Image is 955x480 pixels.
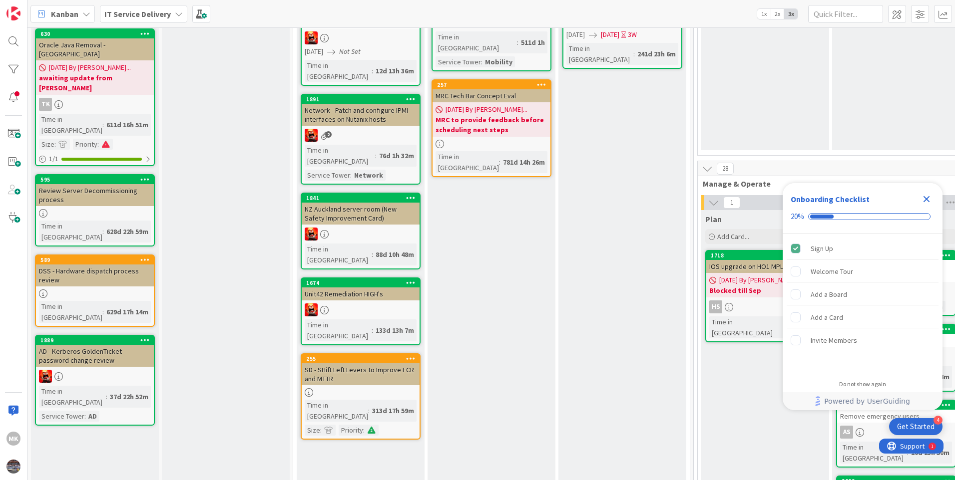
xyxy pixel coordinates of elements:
a: 1891Network - Patch and configure IPMI interfaces on Nutanix hostsVNTime in [GEOGRAPHIC_DATA]:76d... [301,94,421,185]
div: AS [840,426,853,439]
img: VN [305,303,318,316]
div: Onboarding Checklist [791,193,870,205]
span: [DATE] By [PERSON_NAME]... [446,104,527,115]
div: VN [36,370,154,383]
div: 628d 22h 59m [104,226,151,237]
a: Powered by UserGuiding [788,392,938,410]
div: Welcome Tour is incomplete. [787,260,939,282]
a: Uninstall XDR agentVN[DATE]Not SetTime in [GEOGRAPHIC_DATA]:12d 13h 36m [301,5,421,86]
div: Add a Board is incomplete. [787,283,939,305]
div: 589 [40,256,154,263]
img: VN [305,129,318,142]
div: Unit42 Remediation HIGH's [302,287,420,300]
div: Remove emergency users [837,410,955,423]
div: TK [36,98,154,111]
div: VN [302,303,420,316]
span: 2x [771,9,784,19]
b: Blocked till Sep [709,285,821,295]
div: Close Checklist [919,191,935,207]
div: Time in [GEOGRAPHIC_DATA] [436,151,499,173]
div: Time in [GEOGRAPHIC_DATA] [436,31,517,53]
div: 589 [36,255,154,264]
span: : [372,65,373,76]
div: MRC Tech Bar Concept Eval [433,89,550,102]
div: Sign Up [811,242,833,254]
div: 1889 [36,336,154,345]
div: Add a Card is incomplete. [787,306,939,328]
div: 1 [52,4,54,12]
img: Visit kanbanzone.com [6,6,20,20]
div: DSS - Hardware dispatch process review [36,264,154,286]
span: [DATE] By [PERSON_NAME]... [49,62,131,73]
img: VN [305,31,318,44]
div: VN [302,129,420,142]
div: Welcome Tour [811,265,853,277]
div: 257 [437,81,550,88]
div: 313d 17h 59m [370,405,417,416]
div: Add a Board [811,288,847,300]
div: 630Oracle Java Removal - [GEOGRAPHIC_DATA] [36,29,154,60]
div: 20% [791,212,804,221]
span: : [97,139,99,150]
div: Time in [GEOGRAPHIC_DATA] [305,319,372,341]
a: 589DSS - Hardware dispatch process reviewTime in [GEOGRAPHIC_DATA]:629d 17h 14m [35,254,155,327]
a: 630Oracle Java Removal - [GEOGRAPHIC_DATA][DATE] By [PERSON_NAME]...awaiting update from [PERSON_... [35,28,155,166]
div: Get Started [897,422,935,432]
div: 1889 [40,337,154,344]
div: 76d 1h 32m [377,150,417,161]
span: : [375,150,377,161]
div: Service Tower [305,170,350,181]
div: HS [709,300,722,313]
div: 781d 14h 26m [500,157,547,168]
div: 241d 23h 6m [635,48,678,59]
div: Checklist items [783,234,943,374]
div: 255 [302,354,420,363]
span: : [372,249,373,260]
div: Oracle Java Removal - [GEOGRAPHIC_DATA] [36,38,154,60]
span: [DATE] [566,29,585,40]
div: 629d 17h 14m [104,306,151,317]
span: : [517,37,518,48]
span: Kanban [51,8,78,20]
div: 1889AD - Kerberos GoldenTicket password change review [36,336,154,367]
div: Time in [GEOGRAPHIC_DATA] [39,301,102,323]
div: Sign Up is complete. [787,238,939,259]
div: Review Server Decommissioning process [36,184,154,206]
div: Do not show again [839,380,886,388]
div: 1/1 [36,153,154,165]
span: : [102,306,104,317]
div: Time in [GEOGRAPHIC_DATA] [305,243,372,265]
div: Checklist Container [783,183,943,410]
div: Time in [GEOGRAPHIC_DATA] [566,43,633,65]
div: 1674Unit42 Remediation HIGH's [302,278,420,300]
div: Time in [GEOGRAPHIC_DATA] [305,145,375,167]
span: : [363,425,365,436]
span: Powered by UserGuiding [824,395,910,407]
a: 595Review Server Decommissioning processTime in [GEOGRAPHIC_DATA]:628d 22h 59m [35,174,155,246]
div: VN [302,31,420,44]
div: 255 [306,355,420,362]
span: : [320,425,322,436]
div: 630 [36,29,154,38]
img: VN [305,228,318,240]
div: 257 [433,80,550,89]
div: 1891Network - Patch and configure IPMI interfaces on Nutanix hosts [302,95,420,126]
span: : [84,411,86,422]
div: Mobility [482,56,515,67]
div: 1674 [302,278,420,287]
a: 1889AD - Kerberos GoldenTicket password change reviewVNTime in [GEOGRAPHIC_DATA]:37d 22h 52mServi... [35,335,155,426]
b: awaiting update from [PERSON_NAME] [39,73,151,93]
div: AS [837,426,955,439]
div: Invite Members is incomplete. [787,329,939,351]
a: 1841NZ Auckland server room (New Safety Improvement Card)VNTime in [GEOGRAPHIC_DATA]:88d 10h 48m [301,193,421,269]
span: : [368,405,370,416]
div: 511d 1h [518,37,547,48]
div: Time in [GEOGRAPHIC_DATA] [305,60,372,82]
div: 3W [628,29,637,40]
span: : [499,157,500,168]
div: 1841 [302,194,420,203]
div: Priority [73,139,97,150]
span: Plan [705,214,722,224]
div: 37d 22h 52m [107,391,151,402]
div: Add a Card [811,311,843,323]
